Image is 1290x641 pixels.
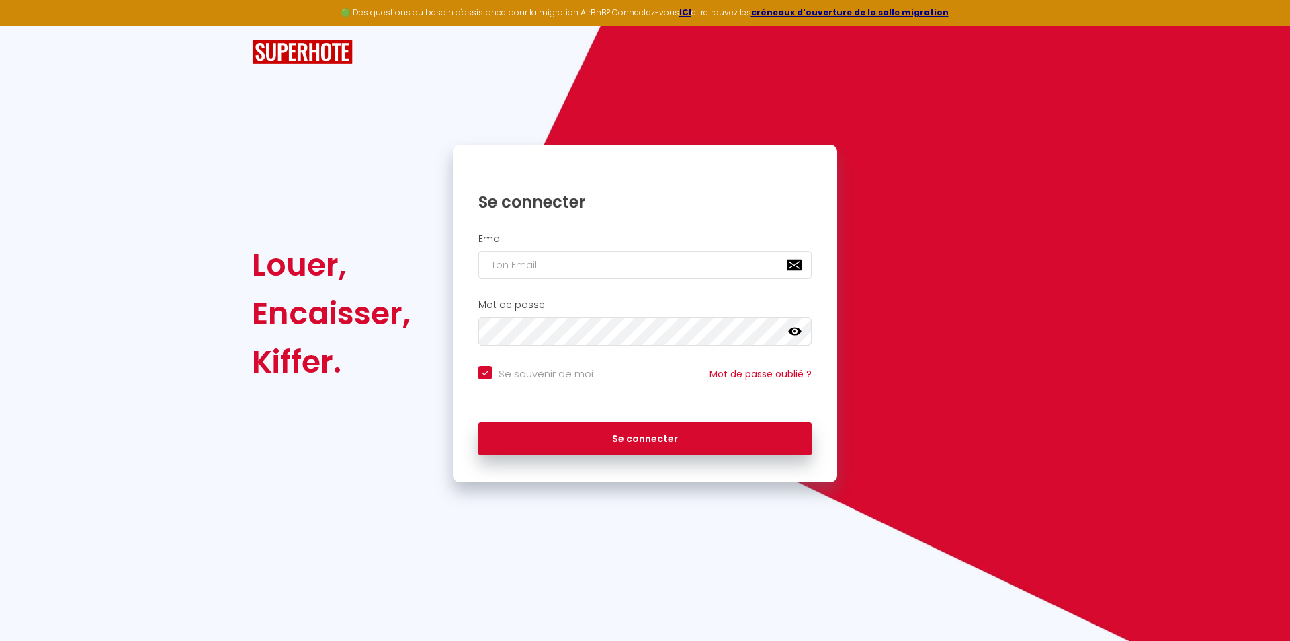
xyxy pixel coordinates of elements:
h1: Se connecter [478,192,812,213]
div: Louer, [252,241,411,289]
input: Ton Email [478,251,812,279]
div: Encaisser, [252,289,411,338]
h2: Mot de passe [478,299,812,311]
a: créneaux d'ouverture de la salle migration [751,7,949,18]
button: Se connecter [478,422,812,456]
a: Mot de passe oublié ? [709,367,812,381]
a: ICI [679,7,691,18]
img: SuperHote logo [252,40,353,65]
h2: Email [478,233,812,245]
div: Kiffer. [252,338,411,386]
